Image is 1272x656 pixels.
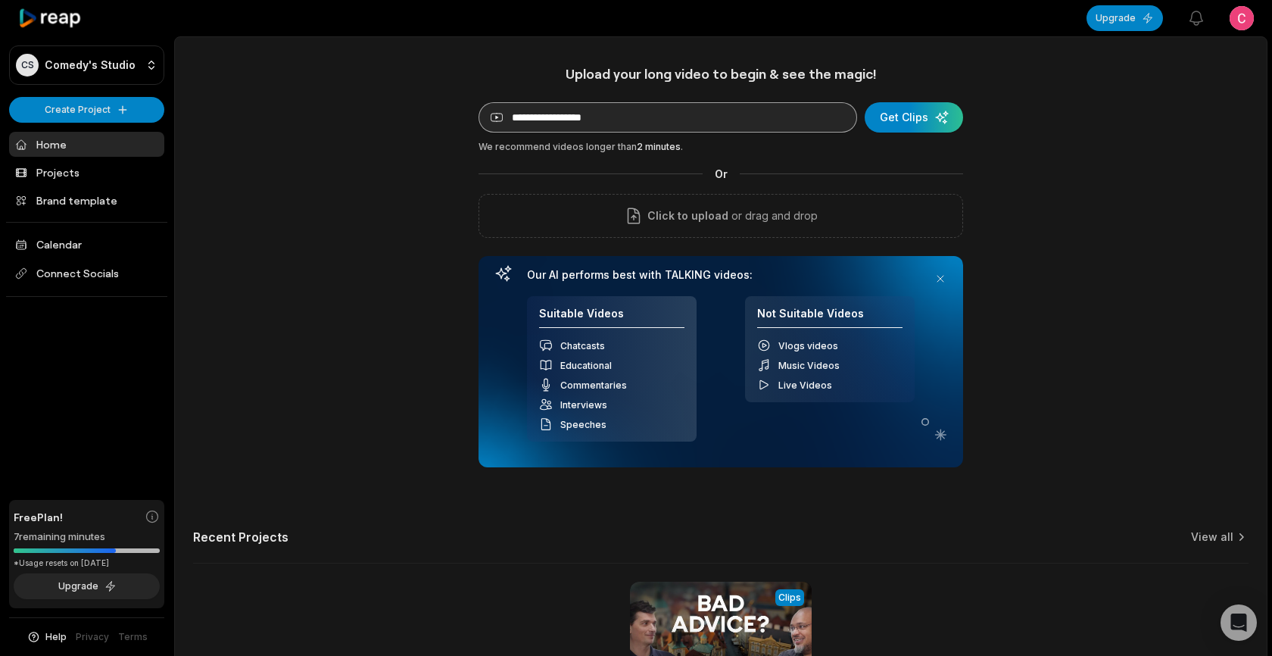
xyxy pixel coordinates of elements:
span: Live Videos [778,380,832,391]
h1: Upload your long video to begin & see the magic! [479,65,963,83]
span: Or [703,166,740,182]
h4: Not Suitable Videos [757,307,903,329]
span: Commentaries [560,380,627,391]
span: Interviews [560,399,607,411]
span: Free Plan! [14,509,63,525]
a: Calendar [9,232,164,257]
a: View all [1191,529,1233,545]
h2: Recent Projects [193,529,288,545]
span: Educational [560,360,612,371]
span: 2 minutes [637,141,681,152]
p: Comedy's Studio [45,58,136,72]
span: Vlogs videos [778,340,838,351]
button: Help [26,630,67,644]
a: Brand template [9,188,164,213]
div: We recommend videos longer than . [479,140,963,154]
p: or drag and drop [728,207,818,225]
a: Terms [118,630,148,644]
h3: Our AI performs best with TALKING videos: [527,268,915,282]
div: *Usage resets on [DATE] [14,558,160,569]
a: Home [9,132,164,157]
h4: Suitable Videos [539,307,684,329]
button: Get Clips [865,102,963,133]
div: CS [16,54,39,77]
button: Create Project [9,97,164,123]
span: Click to upload [647,207,728,225]
span: Connect Socials [9,260,164,287]
span: Chatcasts [560,340,605,351]
div: Open Intercom Messenger [1221,604,1257,641]
span: Speeches [560,419,606,430]
span: Music Videos [778,360,840,371]
button: Upgrade [1086,5,1163,31]
a: Projects [9,160,164,185]
button: Upgrade [14,573,160,599]
a: Privacy [76,630,109,644]
span: Help [45,630,67,644]
div: 7 remaining minutes [14,529,160,545]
